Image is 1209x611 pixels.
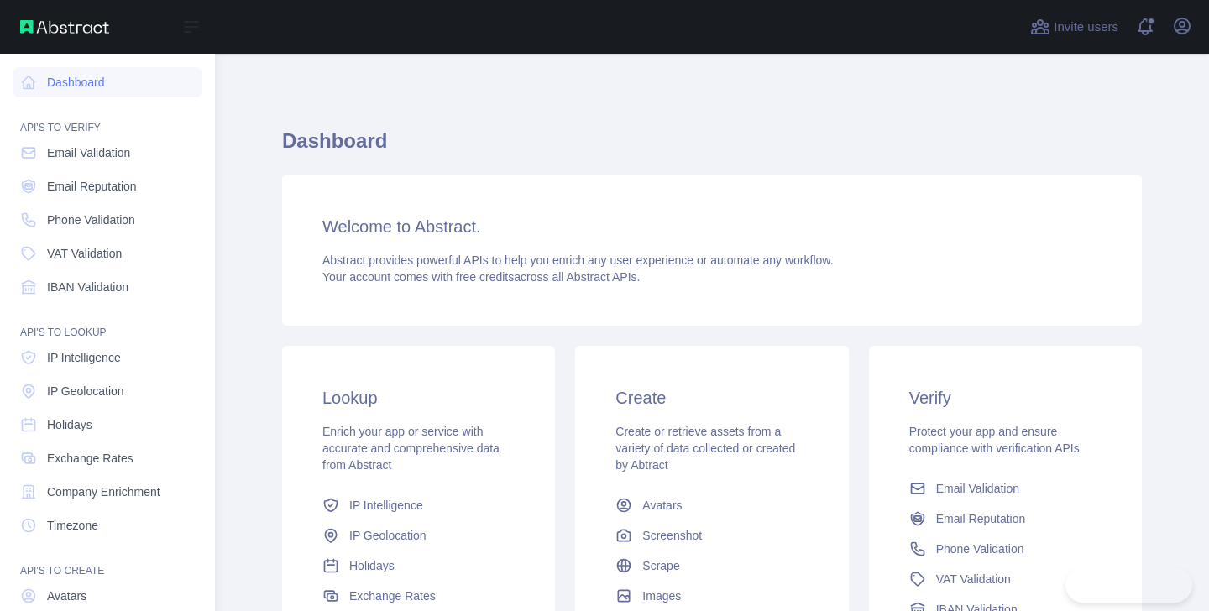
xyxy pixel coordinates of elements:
[903,564,1108,594] a: VAT Validation
[13,67,201,97] a: Dashboard
[47,517,98,534] span: Timezone
[609,581,814,611] a: Images
[13,171,201,201] a: Email Reputation
[642,527,702,544] span: Screenshot
[282,128,1142,168] h1: Dashboard
[1065,567,1192,603] iframe: Toggle Customer Support
[316,490,521,520] a: IP Intelligence
[609,490,814,520] a: Avatars
[903,534,1108,564] a: Phone Validation
[903,504,1108,534] a: Email Reputation
[936,480,1019,497] span: Email Validation
[322,425,500,472] span: Enrich your app or service with accurate and comprehensive data from Abstract
[936,540,1024,557] span: Phone Validation
[903,473,1108,504] a: Email Validation
[47,450,133,467] span: Exchange Rates
[47,349,121,366] span: IP Intelligence
[609,520,814,551] a: Screenshot
[13,443,201,473] a: Exchange Rates
[615,386,808,410] h3: Create
[322,215,1102,238] h3: Welcome to Abstract.
[47,144,130,161] span: Email Validation
[47,483,160,500] span: Company Enrichment
[349,527,427,544] span: IP Geolocation
[13,342,201,373] a: IP Intelligence
[13,205,201,235] a: Phone Validation
[316,551,521,581] a: Holidays
[642,557,679,574] span: Scrape
[349,557,395,574] span: Holidays
[642,587,681,604] span: Images
[1027,13,1122,40] button: Invite users
[13,272,201,302] a: IBAN Validation
[936,510,1026,527] span: Email Reputation
[13,305,201,339] div: API'S TO LOOKUP
[13,477,201,507] a: Company Enrichment
[47,587,86,604] span: Avatars
[47,211,135,228] span: Phone Validation
[13,238,201,269] a: VAT Validation
[1054,18,1118,37] span: Invite users
[349,497,423,514] span: IP Intelligence
[322,270,640,284] span: Your account comes with across all Abstract APIs.
[47,279,128,295] span: IBAN Validation
[47,416,92,433] span: Holidays
[456,270,514,284] span: free credits
[936,571,1011,587] span: VAT Validation
[909,386,1102,410] h3: Verify
[609,551,814,581] a: Scrape
[322,253,834,267] span: Abstract provides powerful APIs to help you enrich any user experience or automate any workflow.
[13,101,201,134] div: API'S TO VERIFY
[13,410,201,440] a: Holidays
[316,581,521,611] a: Exchange Rates
[20,20,109,34] img: Abstract API
[13,138,201,168] a: Email Validation
[316,520,521,551] a: IP Geolocation
[13,544,201,577] div: API'S TO CREATE
[13,510,201,540] a: Timezone
[47,178,137,195] span: Email Reputation
[47,245,122,262] span: VAT Validation
[47,383,124,399] span: IP Geolocation
[642,497,682,514] span: Avatars
[349,587,436,604] span: Exchange Rates
[909,425,1080,455] span: Protect your app and ensure compliance with verification APIs
[13,376,201,406] a: IP Geolocation
[322,386,515,410] h3: Lookup
[13,581,201,611] a: Avatars
[615,425,795,472] span: Create or retrieve assets from a variety of data collected or created by Abtract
